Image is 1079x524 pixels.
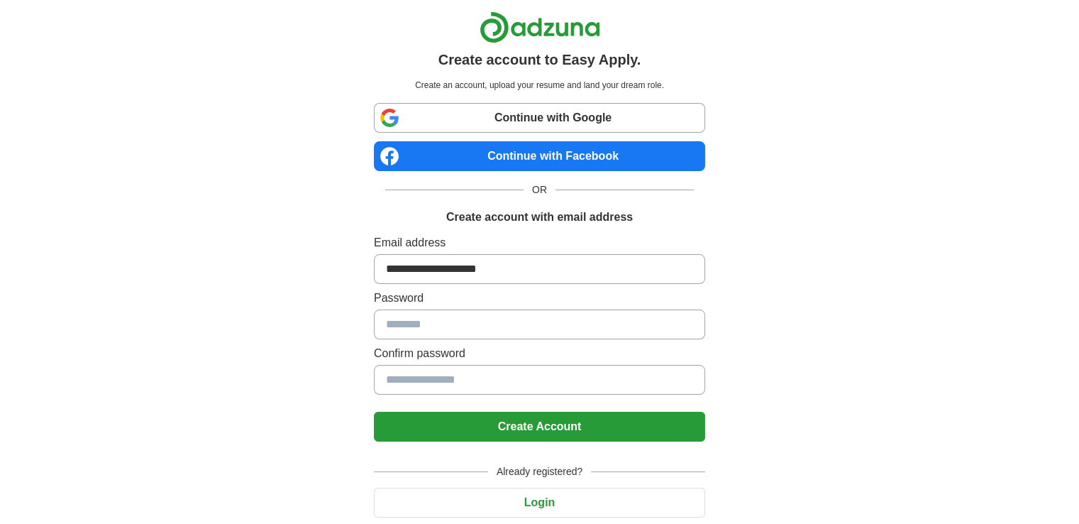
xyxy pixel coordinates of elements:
button: Login [374,488,705,518]
a: Continue with Facebook [374,141,705,171]
a: Login [374,496,705,508]
label: Password [374,290,705,307]
h1: Create account with email address [446,209,633,226]
button: Create Account [374,412,705,442]
label: Email address [374,234,705,251]
img: Adzuna logo [480,11,600,43]
h1: Create account to Easy Apply. [438,49,641,70]
span: Already registered? [488,464,591,479]
label: Confirm password [374,345,705,362]
a: Continue with Google [374,103,705,133]
p: Create an account, upload your resume and land your dream role. [377,79,702,92]
span: OR [524,182,555,197]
